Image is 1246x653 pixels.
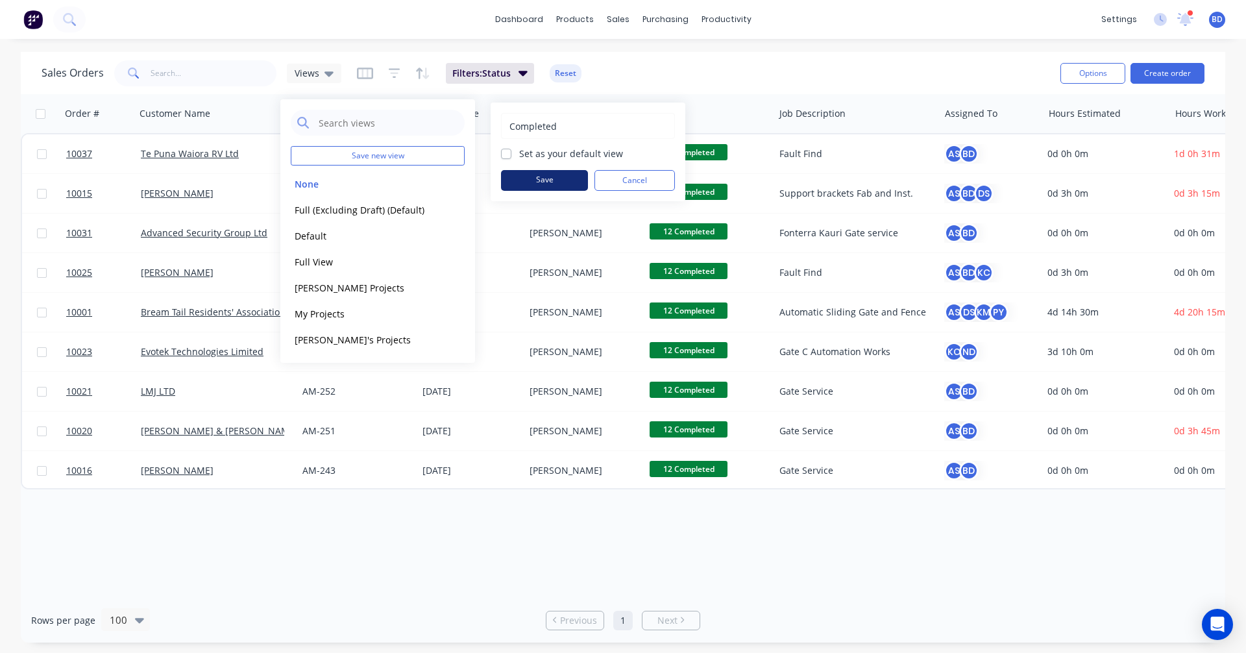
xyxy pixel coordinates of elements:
span: Previous [560,614,597,627]
div: 4d 14h 30m [1047,306,1158,319]
div: AS [944,263,964,282]
a: Previous page [546,614,604,627]
button: ASDSKMPY [944,302,1008,322]
div: AS [944,461,964,480]
div: BD [959,421,979,441]
div: sales [600,10,636,29]
div: Fault Find [779,147,926,160]
button: Reset [550,64,581,82]
div: Gate Service [779,385,926,398]
button: ASBD [944,144,979,164]
span: 0d 0h 0m [1174,385,1215,397]
div: Fault Find [779,266,926,279]
button: Create order [1130,63,1204,84]
a: Te Puna Waiora RV Ltd [141,147,239,160]
button: [PERSON_NAME] Projects [291,280,439,295]
div: [PERSON_NAME] [530,306,634,319]
span: Filters: Status [452,67,511,80]
span: 10021 [66,385,92,398]
button: My Projects [291,306,439,321]
button: None [291,177,439,191]
h1: Sales Orders [42,67,104,79]
button: ASBD [944,382,979,401]
span: 0d 3h 15m [1174,187,1220,199]
button: ASBD [944,223,979,243]
a: [PERSON_NAME] [141,187,214,199]
div: [PERSON_NAME] [530,227,634,240]
div: Hours Worked [1175,107,1237,120]
div: Automatic Sliding Gate and Fence [779,306,926,319]
input: Search views [317,110,458,136]
a: 10031 [66,214,141,253]
div: PY [989,302,1008,322]
div: [PERSON_NAME] [530,464,634,477]
span: 12 Completed [650,342,727,358]
a: LMJ LTD [141,385,175,397]
img: Factory [23,10,43,29]
button: Options [1060,63,1125,84]
div: products [550,10,600,29]
span: 12 Completed [650,184,727,200]
div: Customer Name [140,107,210,120]
div: Gate C Automation Works [779,345,926,358]
button: Save [501,170,588,191]
button: ASBD [944,421,979,441]
div: DS [974,184,994,203]
div: AS [944,382,964,401]
span: 4d 20h 15m [1174,306,1225,318]
div: Fonterra Kauri Gate service [779,227,926,240]
span: 12 Completed [650,223,727,240]
button: Full (Excluding Draft) (Default) [291,203,439,217]
div: [DATE] [422,385,519,398]
button: Filters:Status [446,63,534,84]
a: 10025 [66,253,141,292]
button: [PERSON_NAME]'s Projects [291,332,439,347]
span: 0d 0h 0m [1174,464,1215,476]
span: 1d 0h 31m [1174,147,1220,160]
div: BD [959,184,979,203]
a: [PERSON_NAME] [141,464,214,476]
a: [PERSON_NAME] & [PERSON_NAME] [141,425,298,437]
a: Page 1 is your current page [613,611,633,630]
ul: Pagination [541,611,705,630]
div: DS [959,302,979,322]
div: AS [944,421,964,441]
a: Next page [642,614,700,627]
div: purchasing [636,10,695,29]
div: BD [959,144,979,164]
div: 0d 0h 0m [1047,147,1158,160]
span: 10015 [66,187,92,200]
span: Views [295,66,319,80]
span: 10025 [66,266,92,279]
div: Gate Service [779,425,926,437]
span: 10001 [66,306,92,319]
div: Support brackets Fab and Inst. [779,187,926,200]
div: KC [974,263,994,282]
div: productivity [695,10,758,29]
span: 10016 [66,464,92,477]
a: 10016 [66,451,141,490]
div: Open Intercom Messenger [1202,609,1233,640]
input: Search... [151,60,277,86]
div: 0d 0h 0m [1047,227,1158,240]
button: KCND [944,342,979,362]
div: BD [959,223,979,243]
div: Assigned To [945,107,997,120]
div: KM [974,302,994,322]
span: BD [1212,14,1223,25]
a: Advanced Security Group Ltd [141,227,267,239]
div: AS [944,223,964,243]
div: BD [959,382,979,401]
div: [DATE] [422,425,519,437]
span: 12 Completed [650,461,727,477]
div: 0d 0h 0m [1047,464,1158,477]
div: [DATE] [422,464,519,477]
a: Bream Tail Residents' Association [141,306,286,318]
a: 10037 [66,134,141,173]
div: settings [1095,10,1143,29]
div: Hours Estimated [1049,107,1121,120]
div: 3d 10h 0m [1047,345,1158,358]
a: 10020 [66,412,141,450]
span: Next [657,614,678,627]
button: ASBDDS [944,184,994,203]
